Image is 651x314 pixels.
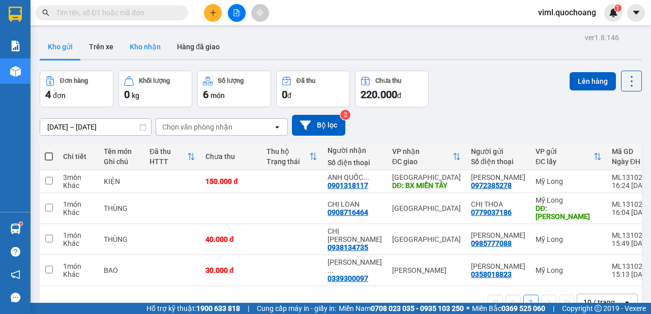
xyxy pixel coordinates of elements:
[472,303,545,314] span: Miền Bắc
[104,147,139,155] div: Tên món
[9,10,24,20] span: Gửi:
[328,266,334,274] span: ...
[196,304,240,312] strong: 1900 633 818
[104,158,139,166] div: Ghi chú
[40,35,81,59] button: Kho gửi
[104,235,139,243] div: THÙNG
[536,266,602,274] div: Mỹ Long
[276,71,350,107] button: Đã thu0đ
[297,77,315,84] div: Đã thu
[205,266,256,274] div: 30.000 đ
[363,173,369,181] span: ...
[261,143,322,170] th: Toggle SortBy
[104,266,139,274] div: BAO
[292,115,345,136] button: Bộ lọc
[471,181,512,190] div: 0972385278
[104,177,139,185] div: KIỆN
[392,266,461,274] div: [PERSON_NAME]
[63,231,94,239] div: 1 món
[536,177,602,185] div: Mỹ Long
[397,91,401,100] span: đ
[523,295,539,310] button: 1
[233,9,240,16] span: file-add
[60,77,88,84] div: Đơn hàng
[536,196,602,204] div: Mỹ Long
[392,235,461,243] div: [GEOGRAPHIC_DATA]
[53,91,66,100] span: đơn
[536,235,602,243] div: Mỹ Long
[63,152,94,161] div: Chi tiết
[471,173,525,181] div: LÊ TRÍ TRUNG
[210,9,217,16] span: plus
[11,270,20,279] span: notification
[40,71,113,107] button: Đơn hàng4đơn
[328,159,382,167] div: Số điện thoại
[104,204,139,212] div: THÙNG
[355,71,429,107] button: Chưa thu220.000đ
[632,8,641,17] span: caret-down
[119,71,192,107] button: Khối lượng0kg
[63,181,94,190] div: Khác
[267,158,309,166] div: Trạng thái
[124,88,130,101] span: 0
[471,208,512,216] div: 0779037186
[9,7,22,22] img: logo-vxr
[205,152,256,161] div: Chưa thu
[392,173,461,181] div: [GEOGRAPHIC_DATA]
[248,303,249,314] span: |
[392,158,453,166] div: ĐC giao
[623,298,631,306] svg: open
[536,204,602,221] div: DĐ: VỰA NGỌC NHUNG
[10,41,21,51] img: solution-icon
[471,270,512,278] div: 0358018823
[139,77,170,84] div: Khối lượng
[536,147,594,155] div: VP gửi
[614,5,622,12] sup: 1
[392,147,453,155] div: VP nhận
[19,222,22,225] sup: 1
[595,305,602,312] span: copyright
[63,262,94,270] div: 1 món
[466,306,469,310] span: ⚪️
[257,303,336,314] span: Cung cấp máy in - giấy in:
[205,177,256,185] div: 150.000 đ
[471,262,525,270] div: DƯƠNG THỊ DƯƠNG
[146,303,240,314] span: Hỗ trợ kỹ thuật:
[328,227,382,243] div: CHỊ LINH
[122,35,169,59] button: Kho nhận
[328,274,368,282] div: 0339300097
[132,91,139,100] span: kg
[162,122,232,132] div: Chọn văn phòng nhận
[256,9,263,16] span: aim
[267,147,309,155] div: Thu hộ
[211,91,225,100] span: món
[205,235,256,243] div: 40.000 đ
[203,88,209,101] span: 6
[340,110,350,120] sup: 2
[45,88,51,101] span: 4
[530,143,607,170] th: Toggle SortBy
[328,173,382,181] div: ANH QUỐC BẢO
[10,66,21,77] img: warehouse-icon
[9,9,112,21] div: Mỹ Long
[282,88,287,101] span: 0
[228,4,246,22] button: file-add
[328,181,368,190] div: 0901318117
[63,239,94,247] div: Khác
[392,204,461,212] div: [GEOGRAPHIC_DATA]
[42,9,49,16] span: search
[530,6,604,19] span: viml.quochoang
[553,303,554,314] span: |
[471,158,525,166] div: Số điện thoại
[536,158,594,166] div: ĐC lấy
[328,146,382,154] div: Người nhận
[11,247,20,257] span: question-circle
[471,147,525,155] div: Người gửi
[197,71,271,107] button: Số lượng6món
[9,33,112,47] div: 0775712369
[169,35,228,59] button: Hàng đã giao
[339,303,464,314] span: Miền Nam
[609,8,618,17] img: icon-new-feature
[204,4,222,22] button: plus
[81,35,122,59] button: Trên xe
